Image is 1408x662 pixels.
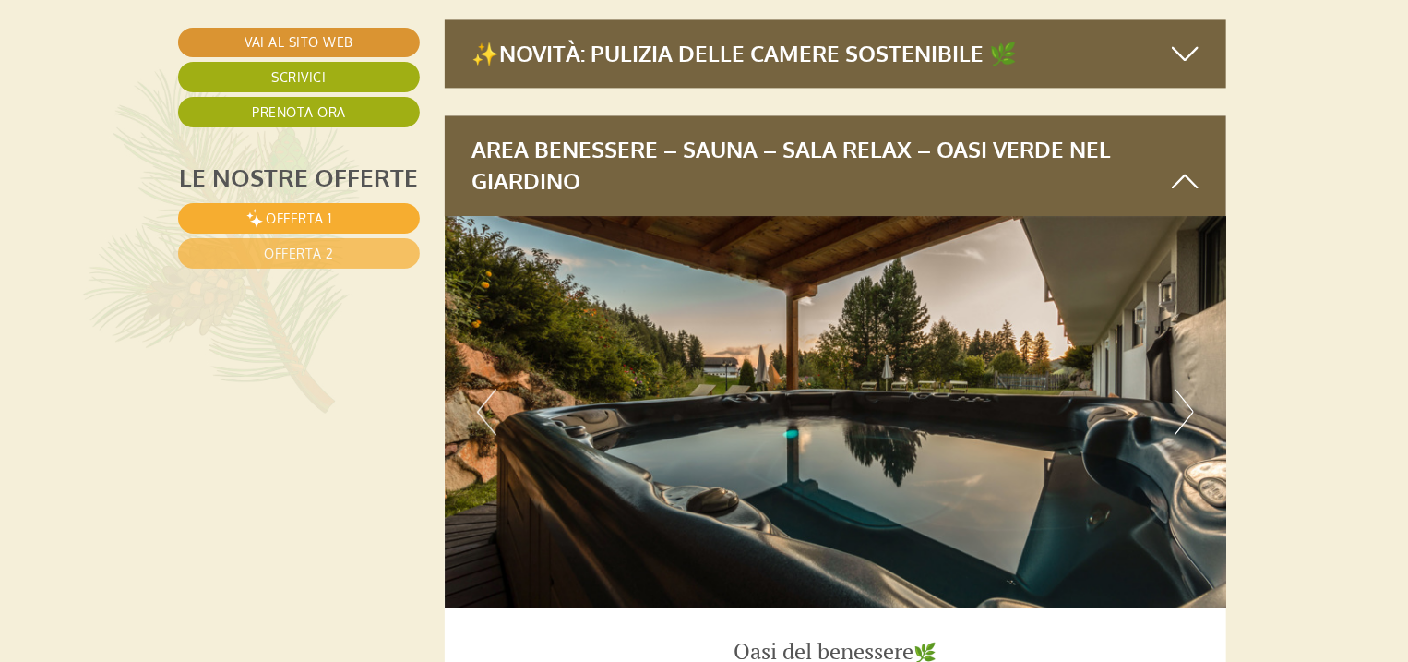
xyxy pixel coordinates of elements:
div: Buon giorno, come possiamo aiutarla? [15,51,291,107]
a: Prenota ora [178,97,420,127]
div: Berghotel Zum Zirm [29,54,281,69]
small: 10:41 [29,90,281,103]
button: Previous [477,389,496,435]
span: Offerta 2 [264,246,334,261]
button: Invia [638,488,728,519]
a: Scrivici [178,62,420,92]
span: Offerta 1 [266,211,332,226]
a: Vai al sito web [178,28,420,57]
div: Le nostre offerte [178,160,420,194]
div: Area benessere – Sauna – Sala relax – Oasi verde nel giardino [445,115,1227,216]
div: ✨NOVITÀ: Pulizia delle camere sostenibile 🌿 [445,19,1227,88]
button: Next [1175,389,1194,435]
div: martedì [320,15,407,46]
